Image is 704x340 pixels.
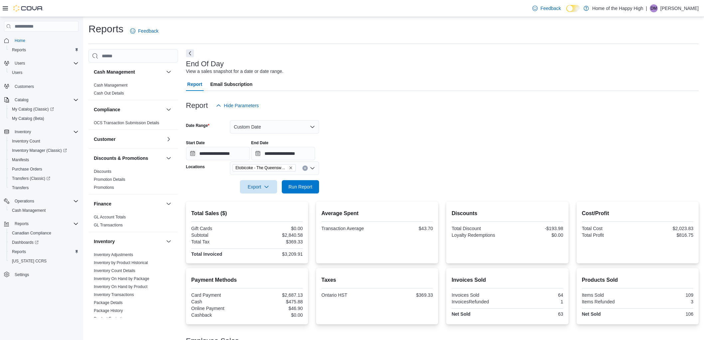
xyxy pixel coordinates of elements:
[191,299,246,304] div: Cash
[646,4,647,12] p: |
[94,308,123,313] a: Package History
[582,209,693,217] h2: Cost/Profit
[9,229,79,237] span: Canadian Compliance
[9,248,79,256] span: Reports
[379,226,433,231] div: $43.70
[451,292,506,298] div: Invoices Sold
[9,206,48,214] a: Cash Management
[582,292,636,298] div: Items Sold
[94,169,111,174] span: Discounts
[12,47,26,53] span: Reports
[248,299,303,304] div: $475.88
[9,257,79,265] span: Washington CCRS
[15,84,34,89] span: Customers
[94,91,124,96] span: Cash Out Details
[240,180,277,193] button: Export
[1,59,81,68] button: Users
[94,136,163,143] button: Customer
[4,33,79,297] nav: Complex example
[248,251,303,257] div: $3,209.91
[94,260,148,265] span: Inventory by Product Historical
[321,226,376,231] div: Transaction Average
[94,300,123,305] a: Package Details
[1,81,81,91] button: Customers
[12,83,37,91] a: Customers
[9,115,47,123] a: My Catalog (Beta)
[186,102,208,110] h3: Report
[191,306,246,311] div: Online Payment
[12,157,29,163] span: Manifests
[7,45,81,55] button: Reports
[12,249,26,254] span: Reports
[9,105,57,113] a: My Catalog (Classic)
[186,164,205,170] label: Locations
[7,105,81,114] a: My Catalog (Classic)
[12,270,79,279] span: Settings
[187,78,202,91] span: Report
[451,299,506,304] div: InvoicesRefunded
[12,230,51,236] span: Canadian Compliance
[1,270,81,279] button: Settings
[566,5,580,12] input: Dark Mode
[94,292,134,297] a: Inventory Transactions
[94,177,125,182] a: Promotion Details
[9,147,70,155] a: Inventory Manager (Classic)
[9,165,45,173] a: Purchase Orders
[94,69,163,75] button: Cash Management
[7,238,81,247] a: Dashboards
[12,197,37,205] button: Operations
[94,316,128,321] a: Product Expirations
[138,28,158,34] span: Feedback
[94,238,163,245] button: Inventory
[88,81,178,100] div: Cash Management
[9,257,49,265] a: [US_STATE] CCRS
[248,292,303,298] div: $2,687.13
[94,185,114,190] span: Promotions
[191,312,246,318] div: Cashback
[248,312,303,318] div: $0.00
[94,284,147,289] a: Inventory On Hand by Product
[165,135,173,143] button: Customer
[639,226,693,231] div: $2,023.83
[639,311,693,317] div: 106
[88,168,178,194] div: Discounts & Promotions
[9,184,31,192] a: Transfers
[165,200,173,208] button: Finance
[12,176,50,181] span: Transfers (Classic)
[15,38,25,43] span: Home
[94,238,115,245] h3: Inventory
[12,220,79,228] span: Reports
[94,83,127,88] span: Cash Management
[244,180,273,193] span: Export
[88,213,178,232] div: Finance
[9,137,43,145] a: Inventory Count
[282,180,319,193] button: Run Report
[12,148,67,153] span: Inventory Manager (Classic)
[191,232,246,238] div: Subtotal
[9,174,79,182] span: Transfers (Classic)
[94,223,123,227] a: GL Transactions
[530,2,563,15] a: Feedback
[651,4,657,12] span: DM
[94,252,133,257] a: Inventory Adjustments
[12,167,42,172] span: Purchase Orders
[289,166,293,170] button: Remove Etobicoke - The Queensway - Fire & Flower from selection in this group
[582,232,636,238] div: Total Profit
[9,46,79,54] span: Reports
[540,5,561,12] span: Feedback
[186,68,283,75] div: View a sales snapshot for a date or date range.
[9,156,79,164] span: Manifests
[321,276,433,284] h2: Taxes
[15,198,34,204] span: Operations
[12,82,79,90] span: Customers
[191,292,246,298] div: Card Payment
[9,248,29,256] a: Reports
[509,226,563,231] div: -$193.98
[165,106,173,114] button: Compliance
[639,299,693,304] div: 3
[94,268,135,273] span: Inventory Count Details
